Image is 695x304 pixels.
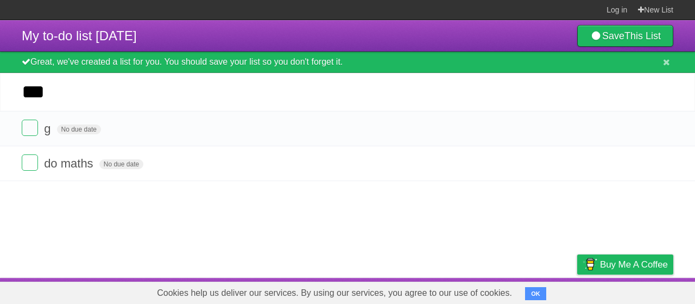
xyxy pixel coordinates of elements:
span: do maths [44,157,96,170]
a: SaveThis List [577,25,673,47]
a: Developers [469,281,513,301]
img: Buy me a coffee [583,255,597,274]
span: g [44,122,53,135]
span: My to-do list [DATE] [22,28,137,43]
span: Cookies help us deliver our services. By using our services, you agree to our use of cookies. [146,282,523,304]
span: No due date [57,125,101,134]
label: Done [22,154,38,171]
button: OK [525,287,546,300]
a: Buy me a coffee [577,255,673,275]
a: Terms [526,281,550,301]
label: Done [22,120,38,136]
b: This List [624,30,661,41]
a: Suggest a feature [605,281,673,301]
span: No due date [99,159,143,169]
a: About [433,281,456,301]
span: Buy me a coffee [600,255,668,274]
a: Privacy [563,281,591,301]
